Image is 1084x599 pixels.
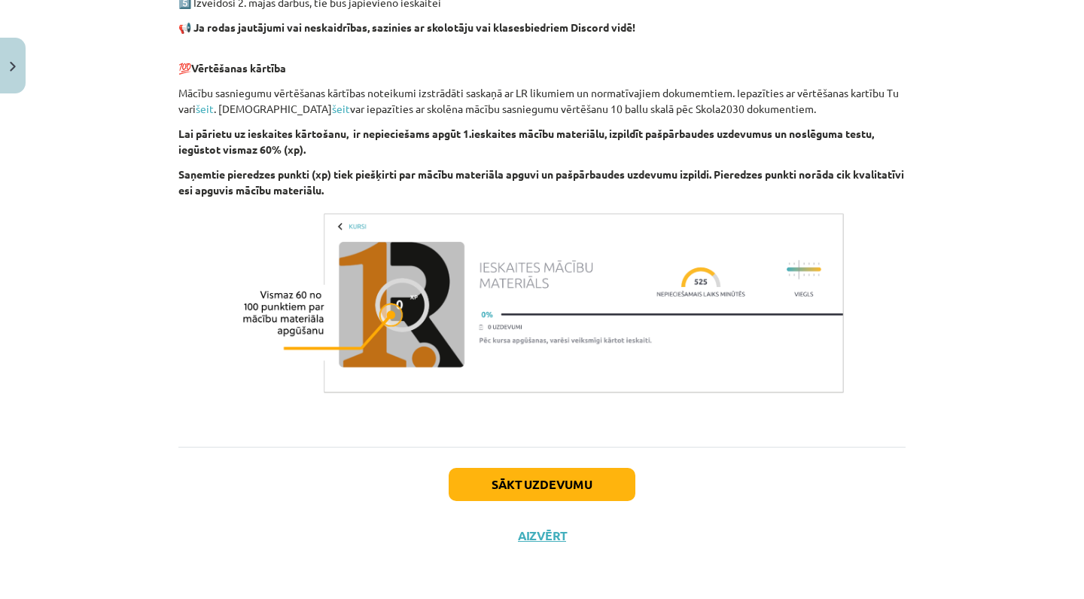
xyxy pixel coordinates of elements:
[178,85,906,117] p: Mācību sasniegumu vērtēšanas kārtības noteikumi izstrādāti saskaņā ar LR likumiem un normatīvajie...
[332,102,350,115] a: šeit
[178,167,904,197] b: Saņemtie pieredzes punkti (xp) tiek piešķirti par mācību materiāla apguvi un pašpārbaudes uzdevum...
[10,62,16,72] img: icon-close-lesson-0947bae3869378f0d4975bcd49f059093ad1ed9edebbc8119c70593378902aed.svg
[191,61,286,75] b: Vērtēšanas kārtība
[449,468,635,501] button: Sākt uzdevumu
[196,102,214,115] a: šeit
[178,127,874,156] b: Lai pārietu uz ieskaites kārtošanu, ir nepieciešams apgūt 1.ieskaites mācību materiālu, izpildīt ...
[178,44,906,76] p: 💯
[178,20,635,34] strong: 📢 Ja rodas jautājumi vai neskaidrības, sazinies ar skolotāju vai klasesbiedriem Discord vidē!
[513,528,571,543] button: Aizvērt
